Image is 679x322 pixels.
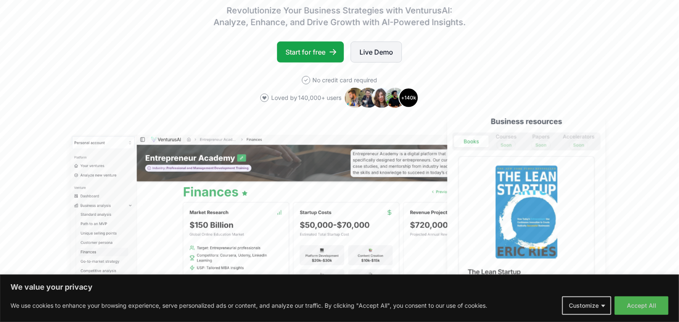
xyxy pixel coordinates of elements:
img: Avatar 2 [358,88,378,108]
p: We value your privacy [11,282,668,292]
p: We use cookies to enhance your browsing experience, serve personalized ads or content, and analyz... [11,301,487,311]
button: Customize [562,296,611,315]
img: Avatar 1 [345,88,365,108]
a: Start for free [277,42,344,63]
img: Avatar 3 [372,88,392,108]
a: Live Demo [351,42,402,63]
img: Avatar 4 [385,88,405,108]
button: Accept All [615,296,668,315]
